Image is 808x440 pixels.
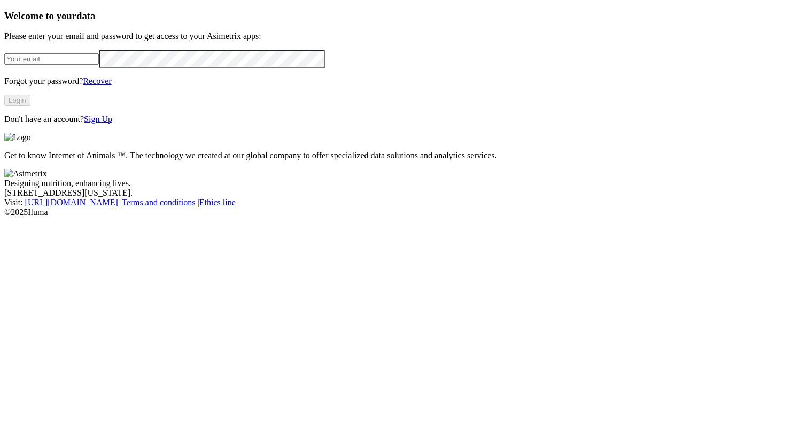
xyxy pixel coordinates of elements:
a: Sign Up [84,114,112,123]
a: Recover [83,76,111,86]
div: [STREET_ADDRESS][US_STATE]. [4,188,804,198]
a: [URL][DOMAIN_NAME] [25,198,118,207]
p: Please enter your email and password to get access to your Asimetrix apps: [4,32,804,41]
div: Visit : | | [4,198,804,207]
p: Don't have an account? [4,114,804,124]
p: Get to know Internet of Animals ™. The technology we created at our global company to offer speci... [4,151,804,160]
img: Asimetrix [4,169,47,179]
img: Logo [4,133,31,142]
a: Ethics line [199,198,236,207]
div: © 2025 Iluma [4,207,804,217]
button: Login [4,95,30,106]
p: Forgot your password? [4,76,804,86]
h3: Welcome to your [4,10,804,22]
span: data [76,10,95,21]
input: Your email [4,53,99,65]
div: Designing nutrition, enhancing lives. [4,179,804,188]
a: Terms and conditions [122,198,196,207]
